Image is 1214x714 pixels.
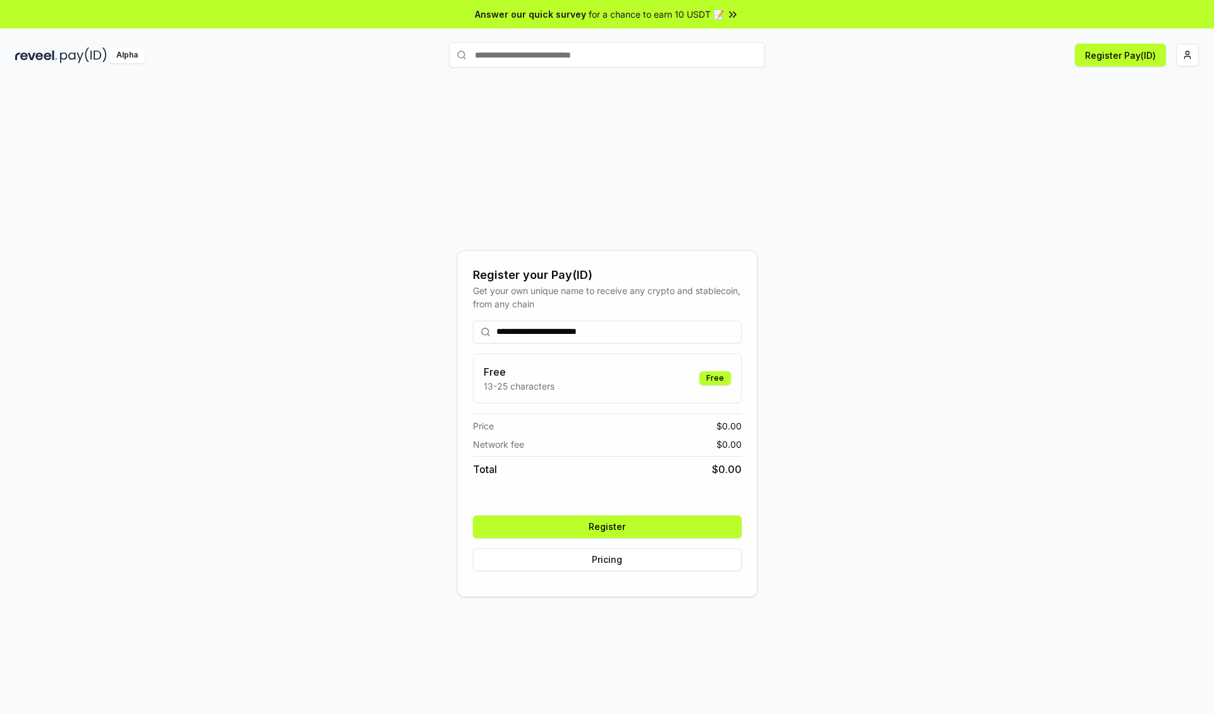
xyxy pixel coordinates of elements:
[484,379,555,393] p: 13-25 characters
[484,364,555,379] h3: Free
[473,515,742,538] button: Register
[473,284,742,311] div: Get your own unique name to receive any crypto and stablecoin, from any chain
[475,8,586,21] span: Answer our quick survey
[699,371,731,385] div: Free
[473,438,524,451] span: Network fee
[716,419,742,433] span: $ 0.00
[60,47,107,63] img: pay_id
[1075,44,1166,66] button: Register Pay(ID)
[473,548,742,571] button: Pricing
[473,266,742,284] div: Register your Pay(ID)
[473,462,497,477] span: Total
[712,462,742,477] span: $ 0.00
[589,8,724,21] span: for a chance to earn 10 USDT 📝
[716,438,742,451] span: $ 0.00
[109,47,145,63] div: Alpha
[473,419,494,433] span: Price
[15,47,58,63] img: reveel_dark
